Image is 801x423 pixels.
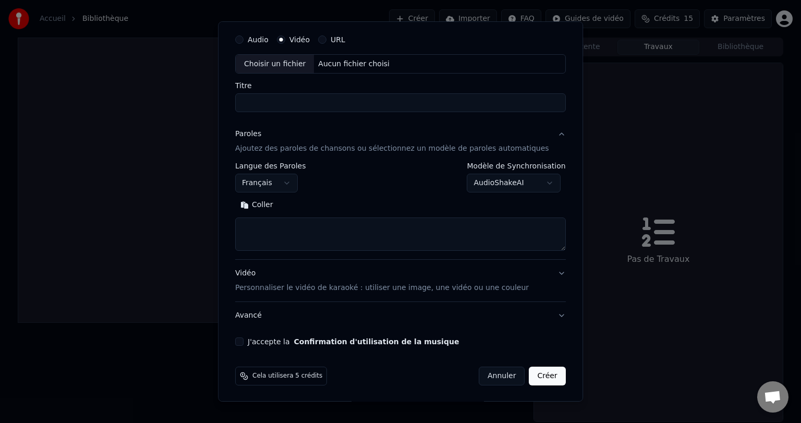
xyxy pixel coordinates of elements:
[235,260,566,302] button: VidéoPersonnaliser le vidéo de karaoké : utiliser une image, une vidéo ou une couleur
[235,197,278,214] button: Coller
[235,144,549,154] p: Ajoutez des paroles de chansons ou sélectionnez un modèle de paroles automatiques
[289,36,310,43] label: Vidéo
[235,163,566,260] div: ParolesAjoutez des paroles de chansons ou sélectionnez un modèle de paroles automatiques
[479,367,525,385] button: Annuler
[235,121,566,163] button: ParolesAjoutez des paroles de chansons ou sélectionnez un modèle de paroles automatiques
[235,163,306,170] label: Langue des Paroles
[252,372,322,380] span: Cela utilisera 5 crédits
[235,302,566,329] button: Avancé
[236,55,314,74] div: Choisir un fichier
[331,36,345,43] label: URL
[235,129,261,140] div: Paroles
[248,36,269,43] label: Audio
[235,283,529,293] p: Personnaliser le vidéo de karaoké : utiliser une image, une vidéo ou une couleur
[235,82,566,90] label: Titre
[467,163,566,170] label: Modèle de Synchronisation
[235,269,529,294] div: Vidéo
[314,59,394,69] div: Aucun fichier choisi
[294,338,459,345] button: J'accepte la
[529,367,566,385] button: Créer
[248,338,459,345] label: J'accepte la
